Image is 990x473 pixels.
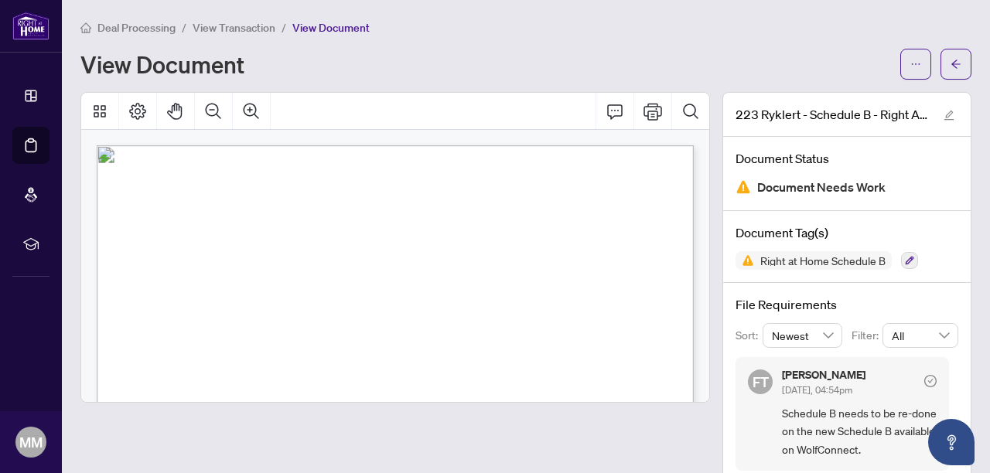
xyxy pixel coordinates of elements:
img: Status Icon [736,251,754,270]
span: View Transaction [193,21,275,35]
span: edit [944,110,954,121]
span: check-circle [924,375,937,387]
li: / [282,19,286,36]
span: MM [19,431,43,453]
h4: Document Tag(s) [736,223,958,242]
span: Document Needs Work [757,177,886,198]
span: Newest [772,324,834,347]
h5: [PERSON_NAME] [782,369,865,380]
span: 223 Ryklert - Schedule B - Right At Home Realty.pdf [736,105,929,124]
span: ellipsis [910,59,921,70]
li: / [182,19,186,36]
span: arrow-left [951,59,961,70]
img: Document Status [736,179,751,195]
span: home [80,22,91,33]
p: Sort: [736,327,763,344]
span: Deal Processing [97,21,176,35]
span: FT [753,371,769,393]
span: All [892,324,949,347]
span: Schedule B needs to be re-done on the new Schedule B available on WolfConnect. [782,404,937,458]
span: View Document [292,21,370,35]
h4: Document Status [736,149,958,168]
h4: File Requirements [736,295,958,314]
button: Open asap [928,419,975,465]
p: Filter: [852,327,882,344]
span: Right at Home Schedule B [754,255,892,266]
img: logo [12,12,49,40]
span: [DATE], 04:54pm [782,384,852,396]
h1: View Document [80,52,244,77]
